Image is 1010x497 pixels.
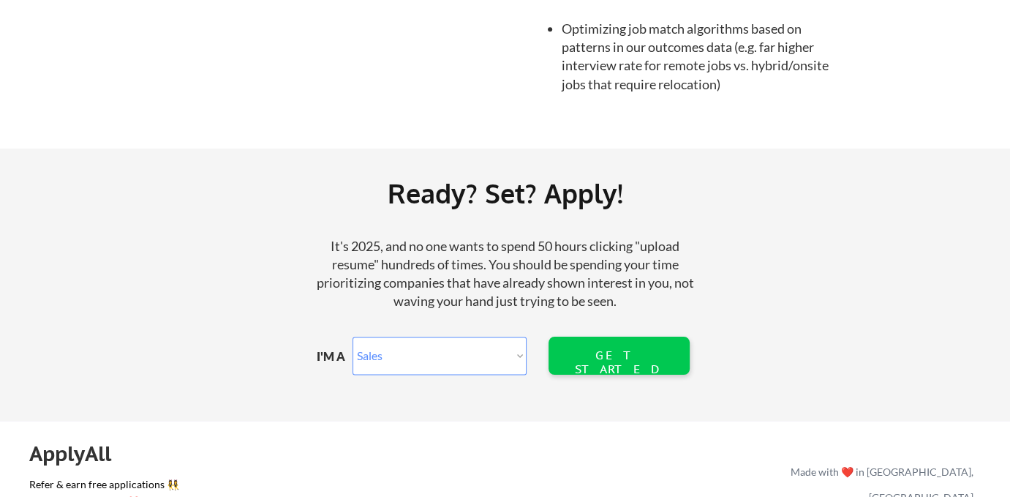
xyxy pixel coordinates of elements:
[317,348,356,365] div: I'M A
[29,479,485,495] a: Refer & earn free applications 👯‍♀️
[205,172,805,214] div: Ready? Set? Apply!
[562,20,845,94] li: Optimizing job match algorithms based on patterns in our outcomes data (e.g. far higher interview...
[29,441,128,466] div: ApplyAll
[572,348,666,376] div: GET STARTED
[310,237,701,311] div: It's 2025, and no one wants to spend 50 hours clicking "upload resume" hundreds of times. You sho...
